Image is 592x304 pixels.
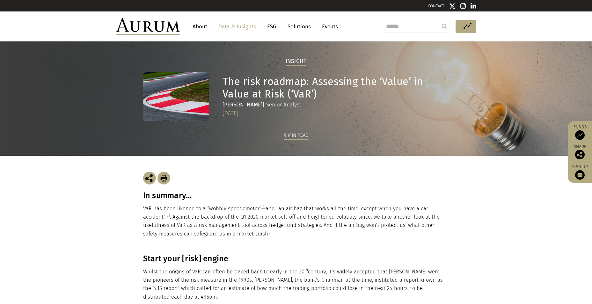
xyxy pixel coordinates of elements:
[165,213,170,218] a: [2]
[215,21,259,33] a: Data & Insights
[143,205,449,238] p: VaR has been likened to a “wobbly speedometer” and “an air bag that works all the time, except wh...
[143,191,449,200] h3: In summary…
[571,164,589,180] a: Sign up
[471,3,476,9] img: Linkedin icon
[223,100,447,109] div: | Senior Analyst
[261,204,266,209] a: [1]
[284,131,308,140] div: 9 min read
[143,268,448,301] p: Whilst the origins of VaR can often be traced back to early in the 20 century, it’s widely accept...
[264,21,280,33] a: ESG
[223,101,262,108] strong: [PERSON_NAME]
[189,21,210,33] a: About
[428,4,444,8] a: CONTACT
[571,124,589,140] a: Funds
[575,150,585,159] img: Share this post
[116,18,180,35] img: Aurum
[575,130,585,140] img: Access Funds
[223,76,447,100] h1: The risk roadmap: Assessing the ‘Value’ in Value at Risk (‘VaR’)
[319,21,338,33] a: Events
[449,3,456,9] img: Twitter icon
[143,172,156,185] img: Share this post
[575,170,585,180] img: Sign up to our newsletter
[304,267,308,272] sup: th
[460,3,466,9] img: Instagram icon
[223,109,447,118] div: [DATE]
[438,20,451,33] input: Submit
[286,58,307,66] h2: Insight
[143,254,448,264] h3: Start your [risk] engine
[571,145,589,159] div: Share
[157,172,170,185] img: Download Article
[284,21,314,33] a: Solutions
